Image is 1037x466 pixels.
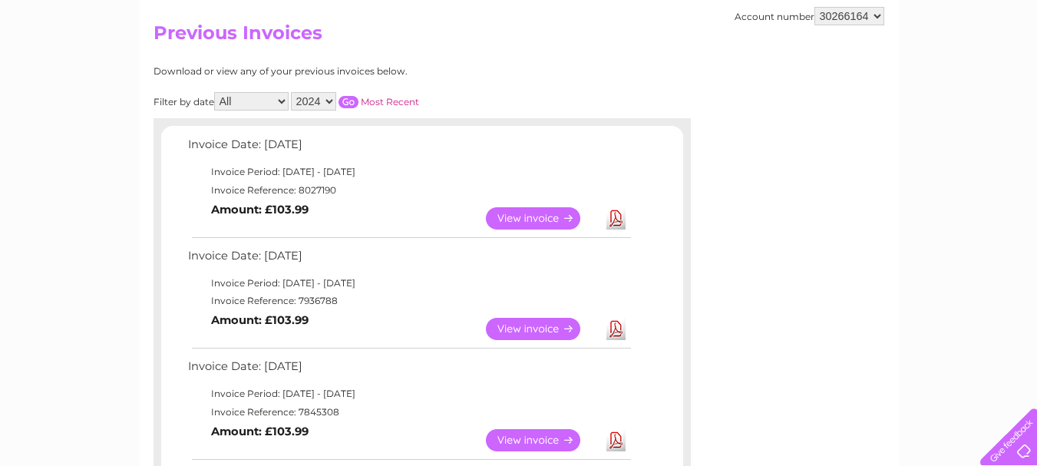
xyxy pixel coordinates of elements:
[154,22,884,51] h2: Previous Invoices
[606,318,626,340] a: Download
[767,65,796,77] a: Water
[748,8,854,27] a: 0333 014 3131
[486,318,599,340] a: View
[986,65,1022,77] a: Log out
[184,356,633,385] td: Invoice Date: [DATE]
[606,207,626,230] a: Download
[184,181,633,200] td: Invoice Reference: 8027190
[211,425,309,438] b: Amount: £103.99
[211,313,309,327] b: Amount: £103.99
[486,429,599,451] a: View
[935,65,973,77] a: Contact
[36,40,114,87] img: logo.png
[606,429,626,451] a: Download
[184,403,633,421] td: Invoice Reference: 7845308
[154,92,556,111] div: Filter by date
[184,163,633,181] td: Invoice Period: [DATE] - [DATE]
[735,7,884,25] div: Account number
[184,385,633,403] td: Invoice Period: [DATE] - [DATE]
[184,246,633,274] td: Invoice Date: [DATE]
[154,66,556,77] div: Download or view any of your previous invoices below.
[805,65,839,77] a: Energy
[903,65,926,77] a: Blog
[184,274,633,292] td: Invoice Period: [DATE] - [DATE]
[211,203,309,216] b: Amount: £103.99
[157,8,882,74] div: Clear Business is a trading name of Verastar Limited (registered in [GEOGRAPHIC_DATA] No. 3667643...
[184,134,633,163] td: Invoice Date: [DATE]
[486,207,599,230] a: View
[361,96,419,107] a: Most Recent
[848,65,894,77] a: Telecoms
[184,292,633,310] td: Invoice Reference: 7936788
